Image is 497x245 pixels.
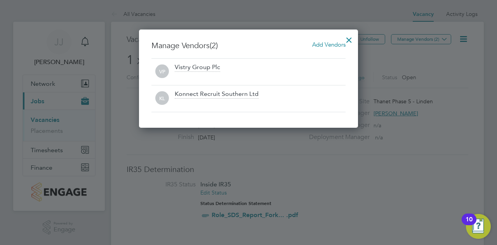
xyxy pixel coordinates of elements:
div: Vistry Group Plc [175,63,220,72]
span: VP [155,65,169,78]
button: Open Resource Center, 10 new notifications [466,214,491,239]
div: Konnect Recruit Southern Ltd [175,90,259,99]
span: Add Vendors [312,41,346,48]
div: 10 [466,219,473,229]
span: (2) [210,40,218,50]
h3: Manage Vendors [151,40,346,50]
span: KL [155,92,169,105]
